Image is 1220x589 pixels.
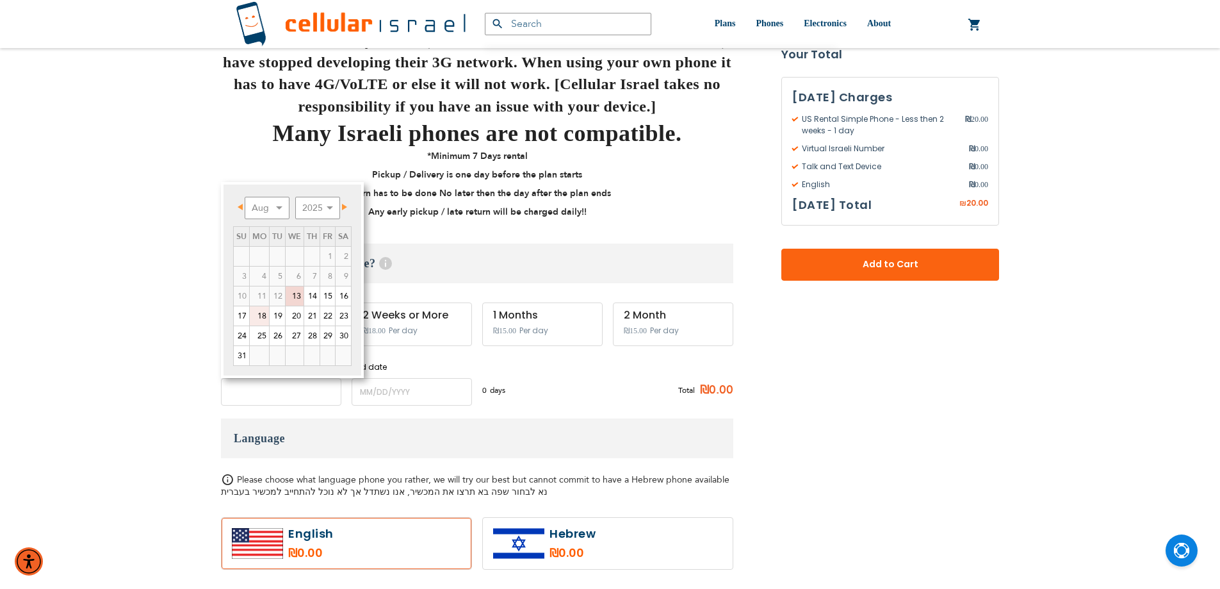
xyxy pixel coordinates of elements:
span: Phones [756,19,783,28]
a: Prev [234,199,250,215]
span: Friday [323,231,332,242]
span: Tuesday [272,231,282,242]
span: ₪15.00 [493,326,516,335]
a: Next [334,199,350,215]
span: ₪ [965,113,971,125]
span: Wednesday [288,231,301,242]
span: 0.00 [969,143,988,154]
h3: [DATE] Charges [792,88,988,107]
a: 19 [270,306,285,326]
a: 14 [304,286,320,306]
span: Per day [389,325,418,336]
span: Plans [715,19,736,28]
strong: Return has to be done No later then the day after the plan ends [343,187,611,199]
strong: Any early pickup / late return will be charged daily!! [368,206,587,218]
span: 6 [286,267,304,286]
div: 2 Month [624,310,722,321]
span: 7 [304,267,320,286]
a: 25 [250,326,269,345]
strong: Please note: Recently AT&T (and others in the [GEOGRAPHIC_DATA]) have stopped developing their 3G... [223,32,731,115]
a: 13 [286,286,304,306]
a: 22 [320,306,335,326]
span: 20.00 [965,113,988,137]
a: 27 [286,326,304,345]
span: About [867,19,891,28]
span: Please choose what language phone you rather, we will try our best but cannot commit to have a He... [221,474,729,498]
div: Accessibility Menu [15,547,43,576]
strong: Pickup / Delivery is one day before the plan starts [372,169,582,181]
span: ₪ [959,198,966,210]
span: 0.00 [969,161,988,172]
span: Per day [650,325,679,336]
span: Add to Cart [824,258,957,272]
a: 18 [250,306,269,326]
span: Per day [519,325,548,336]
a: 16 [336,286,351,306]
span: Talk and Text Device [792,161,969,172]
span: Prev [238,204,243,210]
a: 28 [304,326,320,345]
h3: When do you need service? [221,244,733,283]
span: 2 [336,247,351,266]
label: End date [352,361,472,373]
div: 2 Weeks or More [362,310,461,321]
input: MM/DD/YYYY [352,378,472,406]
span: US Rental Simple Phone - Less then 2 weeks - 1 day [792,113,965,137]
span: Help [379,257,392,270]
span: ₪ [969,179,975,190]
span: 9 [336,267,351,286]
span: ₪15.00 [624,326,647,335]
a: 31 [234,346,249,365]
select: Select month [245,197,289,219]
strong: *Minimum 7 Days rental [427,150,528,162]
select: Select year [295,197,340,219]
span: ₪ [969,143,975,154]
span: 4 [250,267,269,286]
span: English [792,179,969,190]
span: 10 [234,286,249,306]
span: 11 [250,286,269,306]
a: 30 [336,326,351,345]
a: 23 [336,306,351,326]
input: MM/DD/YYYY [221,378,341,406]
img: Cellular Israel Logo [236,1,466,47]
a: 29 [320,326,335,345]
div: 1 Months [493,310,592,321]
button: Add to Cart [781,249,999,281]
span: 0.00 [969,179,988,190]
span: Total [678,385,695,396]
a: 26 [270,326,285,345]
span: 8 [320,267,335,286]
span: Monday [252,231,266,242]
a: 17 [234,306,249,326]
span: ₪18.00 [362,326,386,335]
h3: [DATE] Total [792,195,872,215]
span: Thursday [307,231,317,242]
a: 21 [304,306,320,326]
span: Next [342,204,347,210]
span: Electronics [804,19,847,28]
span: 0 [482,385,490,396]
span: days [490,385,505,396]
span: 1 [320,247,335,266]
span: Virtual Israeli Number [792,143,969,154]
span: ₪0.00 [695,381,733,400]
span: ₪ [969,161,975,172]
span: Sunday [236,231,247,242]
input: Search [485,13,651,35]
span: Language [234,432,285,445]
span: 5 [270,267,285,286]
strong: Many Israeli phones are not compatible. [273,120,682,146]
a: 24 [234,326,249,345]
span: 3 [234,267,249,286]
a: 20 [286,306,304,326]
a: 15 [320,286,335,306]
span: 12 [270,286,285,306]
span: Saturday [338,231,348,242]
span: 20.00 [966,197,988,208]
strong: Your Total [781,45,999,64]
